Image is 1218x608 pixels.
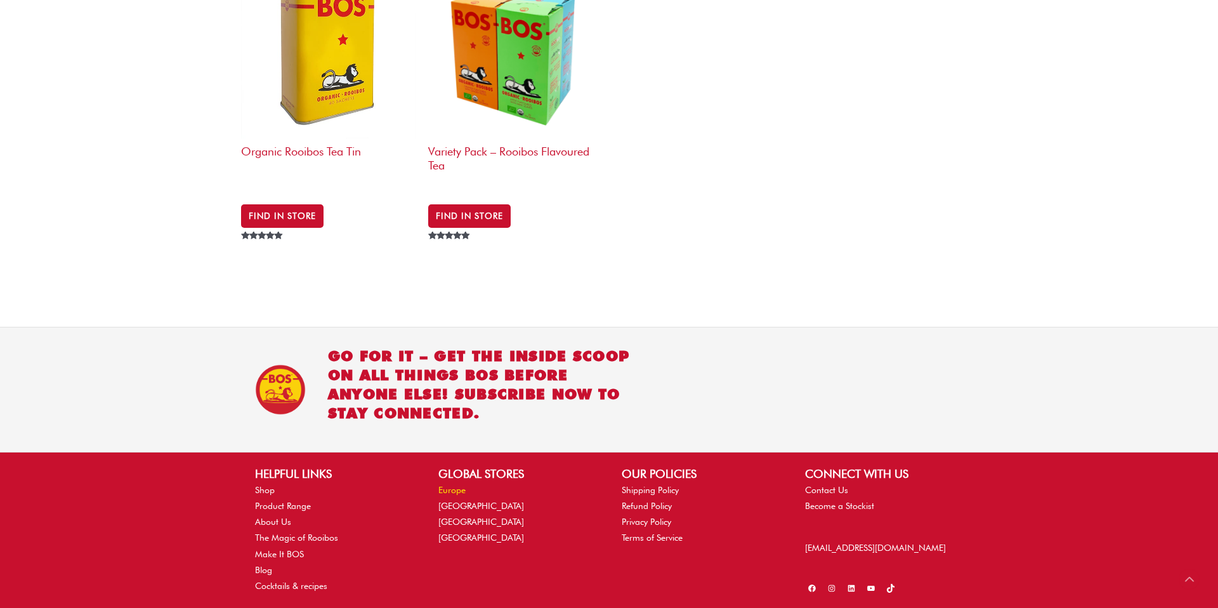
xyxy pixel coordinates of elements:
[622,482,780,546] nav: OUR POLICIES
[438,532,524,543] a: [GEOGRAPHIC_DATA]
[438,485,466,495] a: Europe
[241,138,416,187] h2: Organic Rooibos Tea Tin
[255,565,272,575] a: Blog
[622,517,671,527] a: Privacy Policy
[622,485,679,495] a: Shipping Policy
[622,501,672,511] a: Refund Policy
[438,501,524,511] a: [GEOGRAPHIC_DATA]
[428,204,511,227] a: BUY IN STORE
[428,232,472,268] span: Rated out of 5
[438,517,524,527] a: [GEOGRAPHIC_DATA]
[255,482,413,594] nav: HELPFUL LINKS
[255,465,413,482] h2: HELPFUL LINKS
[255,581,327,591] a: Cocktails & recipes
[805,543,946,553] a: [EMAIL_ADDRESS][DOMAIN_NAME]
[805,485,848,495] a: Contact Us
[438,482,596,546] nav: GLOBAL STORES
[255,485,275,495] a: Shop
[328,347,636,423] h2: Go for it – get the inside scoop on all things BOS before anyone else! Subscribe now to stay conn...
[428,138,603,187] h2: Variety Pack – Rooibos Flavoured Tea
[438,465,596,482] h2: GLOBAL STORES
[255,532,338,543] a: The Magic of Rooibos
[622,465,780,482] h2: OUR POLICIES
[255,501,311,511] a: Product Range
[255,549,304,559] a: Make It BOS
[805,465,963,482] h2: CONNECT WITH US
[241,232,284,268] span: Rated out of 5
[255,364,306,415] img: BOS Ice Tea
[255,517,291,527] a: About Us
[805,501,874,511] a: Become a Stockist
[241,204,324,227] a: BUY IN STORE
[805,482,963,514] nav: CONNECT WITH US
[622,532,683,543] a: Terms of Service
